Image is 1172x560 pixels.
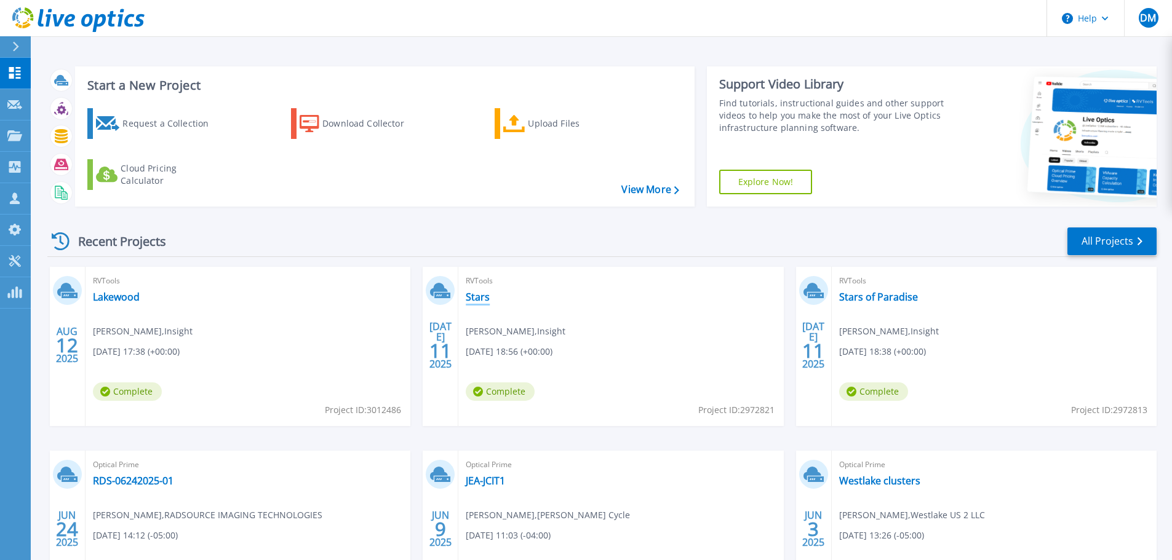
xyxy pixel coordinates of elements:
[839,274,1149,288] span: RVTools
[466,345,552,358] span: [DATE] 18:56 (+00:00)
[55,507,79,551] div: JUN 2025
[719,76,949,92] div: Support Video Library
[93,345,180,358] span: [DATE] 17:38 (+00:00)
[93,325,193,338] span: [PERSON_NAME] , Insight
[429,345,452,356] span: 11
[621,184,679,195] a: View More
[93,274,403,288] span: RVTools
[466,382,535,401] span: Complete
[466,529,551,542] span: [DATE] 11:03 (-04:00)
[435,524,446,534] span: 9
[802,323,825,368] div: [DATE] 2025
[802,345,824,356] span: 11
[839,291,918,303] a: Stars of Paradise
[93,475,173,487] a: RDS-06242025-01
[93,291,140,303] a: Lakewood
[839,382,908,401] span: Complete
[466,325,565,338] span: [PERSON_NAME] , Insight
[466,475,505,487] a: JEA-JCIT1
[719,97,949,134] div: Find tutorials, instructional guides and other support videos to help you make the most of your L...
[87,159,225,190] a: Cloud Pricing Calculator
[839,325,939,338] span: [PERSON_NAME] , Insight
[55,323,79,368] div: AUG 2025
[466,508,630,522] span: [PERSON_NAME] , [PERSON_NAME] Cycle
[93,529,178,542] span: [DATE] 14:12 (-05:00)
[93,382,162,401] span: Complete
[47,226,183,256] div: Recent Projects
[87,108,225,139] a: Request a Collection
[466,291,490,303] a: Stars
[122,111,221,136] div: Request a Collection
[1140,13,1156,23] span: DM
[322,111,421,136] div: Download Collector
[698,403,775,417] span: Project ID: 2972821
[121,162,219,187] div: Cloud Pricing Calculator
[429,323,452,368] div: [DATE] 2025
[839,345,926,358] span: [DATE] 18:38 (+00:00)
[466,458,776,471] span: Optical Prime
[1067,227,1157,255] a: All Projects
[839,508,985,522] span: [PERSON_NAME] , Westlake US 2 LLC
[802,507,825,551] div: JUN 2025
[87,79,679,92] h3: Start a New Project
[93,458,403,471] span: Optical Prime
[291,108,428,139] a: Download Collector
[1071,403,1147,417] span: Project ID: 2972813
[808,524,819,534] span: 3
[429,507,452,551] div: JUN 2025
[839,458,1149,471] span: Optical Prime
[466,274,776,288] span: RVTools
[528,111,626,136] div: Upload Files
[495,108,632,139] a: Upload Files
[56,340,78,350] span: 12
[93,508,322,522] span: [PERSON_NAME] , RADSOURCE IMAGING TECHNOLOGIES
[719,170,813,194] a: Explore Now!
[56,524,78,534] span: 24
[839,475,920,487] a: Westlake clusters
[839,529,924,542] span: [DATE] 13:26 (-05:00)
[325,403,401,417] span: Project ID: 3012486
